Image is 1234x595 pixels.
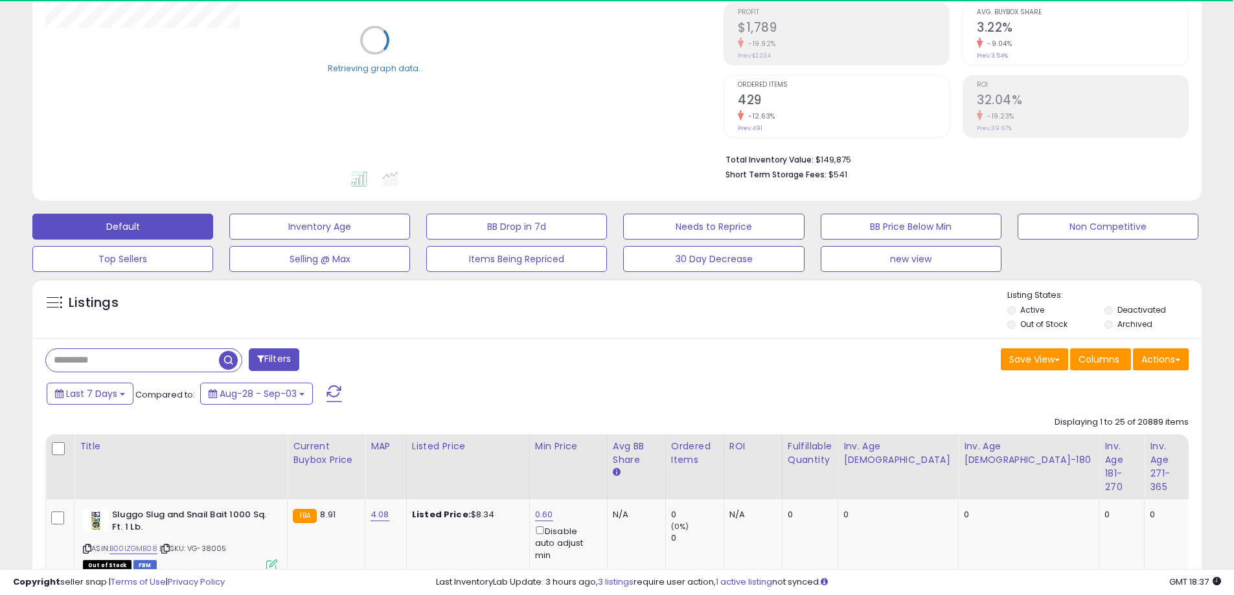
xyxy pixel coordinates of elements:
[1104,509,1134,521] div: 0
[535,508,553,521] a: 0.60
[738,93,949,110] h2: 429
[738,124,762,132] small: Prev: 491
[1020,304,1044,315] label: Active
[1169,576,1221,588] span: 2025-09-11 18:37 GMT
[159,543,227,554] span: | SKU: VG-38005
[1020,319,1068,330] label: Out of Stock
[623,214,804,240] button: Needs to Reprice
[412,440,524,453] div: Listed Price
[788,509,828,521] div: 0
[726,154,814,165] b: Total Inventory Value:
[738,9,949,16] span: Profit
[535,524,597,561] div: Disable auto adjust min
[293,440,360,467] div: Current Buybox Price
[671,509,724,521] div: 0
[983,111,1014,121] small: -19.23%
[964,440,1093,467] div: Inv. Age [DEMOGRAPHIC_DATA]-180
[613,440,660,467] div: Avg BB Share
[738,52,771,60] small: Prev: $2,234
[229,214,410,240] button: Inventory Age
[426,214,607,240] button: BB Drop in 7d
[1150,440,1184,494] div: Inv. Age 271-365
[83,509,109,532] img: 41T4sPvGZtL._SL40_.jpg
[843,509,948,521] div: 0
[1117,304,1166,315] label: Deactivated
[977,82,1188,89] span: ROI
[729,509,772,521] div: N/A
[977,9,1188,16] span: Avg. Buybox Share
[249,348,299,371] button: Filters
[412,508,471,521] b: Listed Price:
[13,576,225,589] div: seller snap | |
[983,39,1012,49] small: -9.04%
[328,62,422,74] div: Retrieving graph data..
[726,169,827,180] b: Short Term Storage Fees:
[293,509,317,523] small: FBA
[1117,319,1152,330] label: Archived
[32,214,213,240] button: Default
[716,576,772,588] a: 1 active listing
[738,82,949,89] span: Ordered Items
[821,214,1001,240] button: BB Price Below Min
[1150,509,1180,521] div: 0
[977,20,1188,38] h2: 3.22%
[1079,353,1119,366] span: Columns
[135,388,195,401] span: Compared to:
[1007,289,1202,302] p: Listing States:
[613,509,656,521] div: N/A
[828,168,847,181] span: $541
[1133,348,1189,370] button: Actions
[821,246,1001,272] button: new view
[112,509,269,536] b: Sluggo Slug and Snail Bait 1000 Sq. Ft. 1 Lb.
[80,440,282,453] div: Title
[13,576,60,588] strong: Copyright
[729,440,777,453] div: ROI
[977,124,1012,132] small: Prev: 39.67%
[1070,348,1131,370] button: Columns
[32,246,213,272] button: Top Sellers
[788,440,832,467] div: Fulfillable Quantity
[613,467,621,478] small: Avg BB Share.
[229,246,410,272] button: Selling @ Max
[738,20,949,38] h2: $1,789
[1104,440,1139,494] div: Inv. Age 181-270
[436,576,1221,589] div: Last InventoryLab Update: 3 hours ago, require user action, not synced.
[623,246,804,272] button: 30 Day Decrease
[220,387,297,400] span: Aug-28 - Sep-03
[977,93,1188,110] h2: 32.04%
[671,440,718,467] div: Ordered Items
[168,576,225,588] a: Privacy Policy
[1055,416,1189,429] div: Displaying 1 to 25 of 20889 items
[412,509,520,521] div: $8.34
[726,151,1179,166] li: $149,875
[371,508,389,521] a: 4.08
[671,532,724,544] div: 0
[977,52,1008,60] small: Prev: 3.54%
[371,440,401,453] div: MAP
[671,521,689,532] small: (0%)
[598,576,634,588] a: 3 listings
[1001,348,1068,370] button: Save View
[1018,214,1198,240] button: Non Competitive
[843,440,953,467] div: Inv. Age [DEMOGRAPHIC_DATA]
[83,509,277,569] div: ASIN:
[66,387,117,400] span: Last 7 Days
[47,383,133,405] button: Last 7 Days
[200,383,313,405] button: Aug-28 - Sep-03
[744,111,775,121] small: -12.63%
[964,509,1089,521] div: 0
[111,576,166,588] a: Terms of Use
[320,508,336,521] span: 8.91
[109,543,157,554] a: B00IZGMB08
[69,294,119,312] h5: Listings
[535,440,602,453] div: Min Price
[426,246,607,272] button: Items Being Repriced
[744,39,776,49] small: -19.92%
